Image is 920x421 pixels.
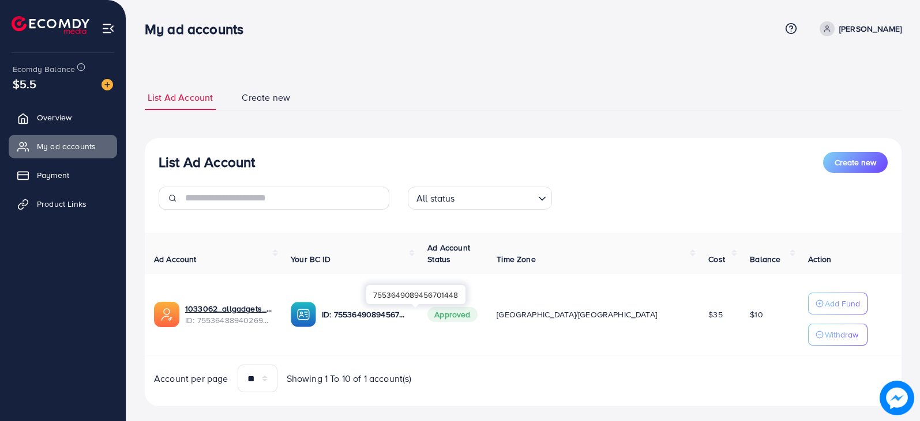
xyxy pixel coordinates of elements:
img: ic-ba-acc.ded83a64.svg [291,302,316,327]
h3: My ad accounts [145,21,253,37]
img: ic-ads-acc.e4c84228.svg [154,302,179,327]
span: Overview [37,112,72,123]
span: List Ad Account [148,91,213,104]
span: Time Zone [497,253,535,265]
a: Payment [9,164,117,187]
a: 1033062_allgadgets_1758721188396 [185,303,272,314]
span: $35 [708,309,722,320]
div: <span class='underline'>1033062_allgadgets_1758721188396</span></br>7553648894026989575 [185,303,272,327]
img: logo [12,16,89,34]
a: Product Links [9,192,117,215]
span: All status [414,190,457,207]
button: Withdraw [808,324,868,346]
span: Create new [242,91,290,104]
span: Payment [37,169,69,181]
span: Showing 1 To 10 of 1 account(s) [287,372,412,385]
p: Add Fund [825,297,860,310]
a: [PERSON_NAME] [815,21,902,36]
button: Create new [823,152,888,173]
span: Cost [708,253,725,265]
button: Add Fund [808,293,868,314]
span: Balance [750,253,780,265]
span: Your BC ID [291,253,331,265]
span: Account per page [154,372,228,385]
div: 7553649089456701448 [366,285,465,304]
span: $5.5 [13,75,37,92]
span: Ad Account Status [427,242,470,265]
img: image [880,381,914,415]
span: $10 [750,309,763,320]
div: Search for option [408,187,552,210]
span: Product Links [37,198,87,210]
span: ID: 7553648894026989575 [185,314,272,326]
p: Withdraw [825,328,858,342]
h3: List Ad Account [159,154,255,170]
span: Create new [835,157,876,168]
a: Overview [9,106,117,129]
span: Approved [427,307,477,322]
input: Search for option [459,188,534,207]
img: image [102,79,113,90]
span: My ad accounts [37,141,96,152]
span: Action [808,253,831,265]
a: My ad accounts [9,135,117,158]
span: [GEOGRAPHIC_DATA]/[GEOGRAPHIC_DATA] [497,309,657,320]
p: ID: 7553649089456701448 [322,308,409,321]
span: Ad Account [154,253,197,265]
p: [PERSON_NAME] [839,22,902,36]
img: menu [102,22,115,35]
span: Ecomdy Balance [13,63,75,75]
